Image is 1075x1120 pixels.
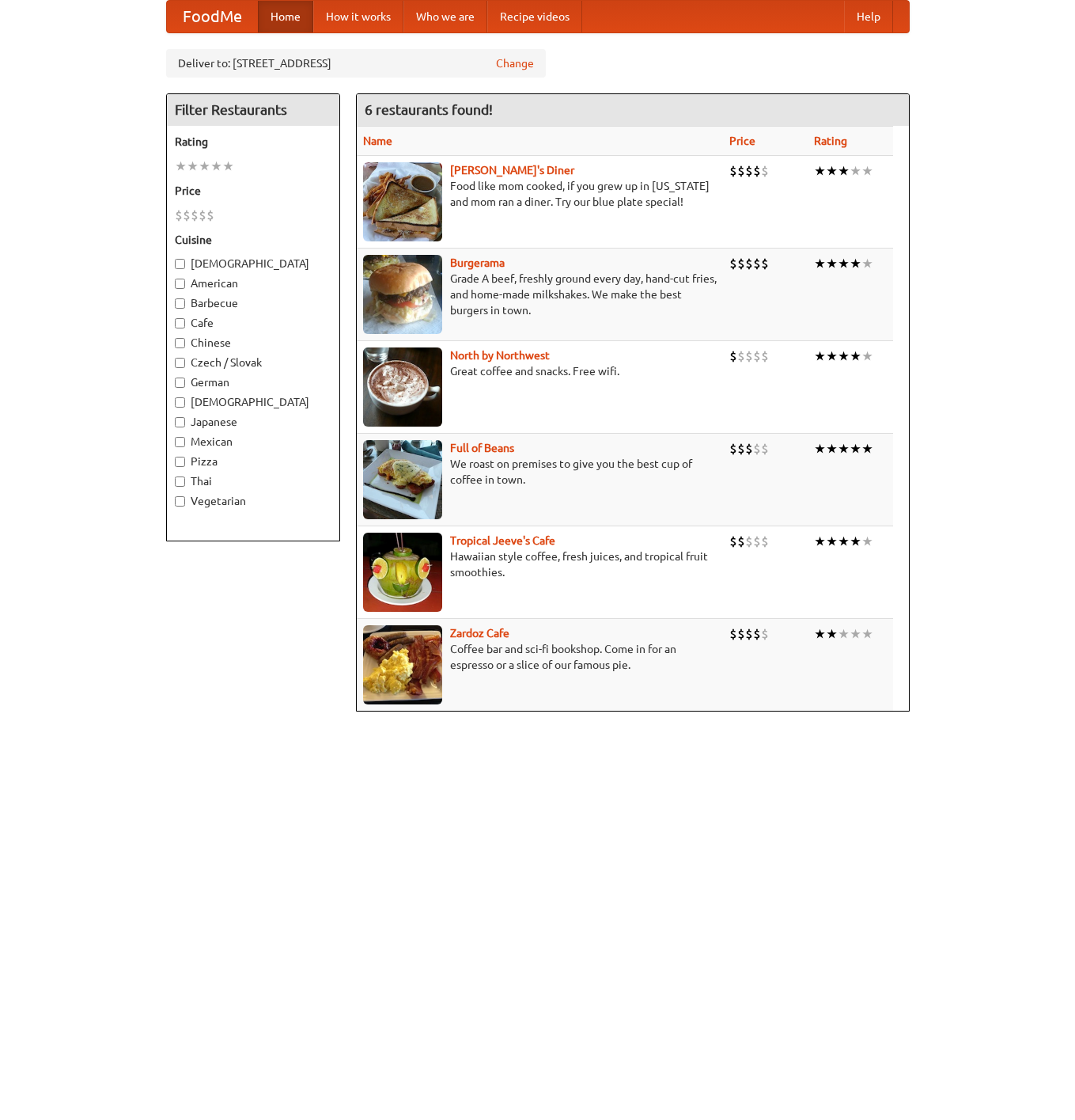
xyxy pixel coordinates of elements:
[175,434,331,450] label: Mexican
[363,363,717,379] p: Great coffee and snacks. Free wifi.
[814,162,826,180] li: ★
[175,315,331,331] label: Cafe
[850,625,861,643] li: ★
[175,394,331,410] label: [DEMOGRAPHIC_DATA]
[175,259,185,269] input: [DEMOGRAPHIC_DATA]
[175,295,331,311] label: Barbecue
[745,625,753,643] li: $
[761,533,769,550] li: $
[745,533,753,550] li: $
[450,349,550,362] a: North by Northwest
[363,162,442,241] img: sallys.jpg
[729,440,737,457] li: $
[363,456,717,488] p: We roast on premises to give you the best cup of coffee in town.
[175,335,331,351] label: Chinese
[850,162,861,180] li: ★
[175,355,331,370] label: Czech / Slovak
[761,347,769,365] li: $
[826,625,838,643] li: ★
[363,641,717,673] p: Coffee bar and sci-fi bookshop. Come in for an espresso or a slice of our famous pie.
[838,625,850,643] li: ★
[838,255,850,272] li: ★
[850,347,861,365] li: ★
[838,162,850,180] li: ★
[175,338,185,348] input: Chinese
[850,255,861,272] li: ★
[258,1,313,32] a: Home
[737,162,745,180] li: $
[175,397,185,408] input: [DEMOGRAPHIC_DATA]
[838,533,850,550] li: ★
[729,533,737,550] li: $
[737,533,745,550] li: $
[175,496,185,507] input: Vegetarian
[814,255,826,272] li: ★
[753,533,761,550] li: $
[175,318,185,328] input: Cafe
[175,493,331,509] label: Vegetarian
[761,162,769,180] li: $
[175,134,331,150] h5: Rating
[175,476,185,487] input: Thai
[450,534,555,547] a: Tropical Jeeve's Cafe
[753,347,761,365] li: $
[199,207,206,224] li: $
[175,414,331,430] label: Japanese
[761,255,769,272] li: $
[450,164,574,177] a: [PERSON_NAME]'s Diner
[175,417,185,427] input: Japanese
[175,454,331,469] label: Pizza
[166,49,546,78] div: Deliver to: [STREET_ADDRESS]
[826,440,838,457] li: ★
[814,625,826,643] li: ★
[729,255,737,272] li: $
[745,255,753,272] li: $
[175,275,331,291] label: American
[496,55,534,71] a: Change
[175,437,185,447] input: Mexican
[363,347,442,427] img: north.jpg
[826,162,838,180] li: ★
[363,533,442,612] img: jeeves.jpg
[206,207,214,224] li: $
[850,440,861,457] li: ★
[753,162,761,180] li: $
[861,533,873,550] li: ★
[175,473,331,489] label: Thai
[826,533,838,550] li: ★
[175,298,185,309] input: Barbecue
[450,627,509,640] a: Zardoz Cafe
[175,457,185,467] input: Pizza
[753,255,761,272] li: $
[753,625,761,643] li: $
[363,440,442,519] img: beans.jpg
[313,1,403,32] a: How it works
[745,162,753,180] li: $
[826,255,838,272] li: ★
[861,625,873,643] li: ★
[191,207,199,224] li: $
[403,1,487,32] a: Who we are
[850,533,861,550] li: ★
[167,1,258,32] a: FoodMe
[187,158,199,175] li: ★
[729,162,737,180] li: $
[450,442,514,454] b: Full of Beans
[737,625,745,643] li: $
[365,102,493,117] ng-pluralize: 6 restaurants found!
[363,271,717,318] p: Grade A beef, freshly ground every day, hand-cut fries, and home-made milkshakes. We make the bes...
[737,347,745,365] li: $
[761,440,769,457] li: $
[826,347,838,365] li: ★
[838,440,850,457] li: ★
[450,256,505,269] b: Burgerama
[814,440,826,457] li: ★
[737,440,745,457] li: $
[753,440,761,457] li: $
[363,178,717,210] p: Food like mom cooked, if you grew up in [US_STATE] and mom ran a diner. Try our blue plate special!
[861,255,873,272] li: ★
